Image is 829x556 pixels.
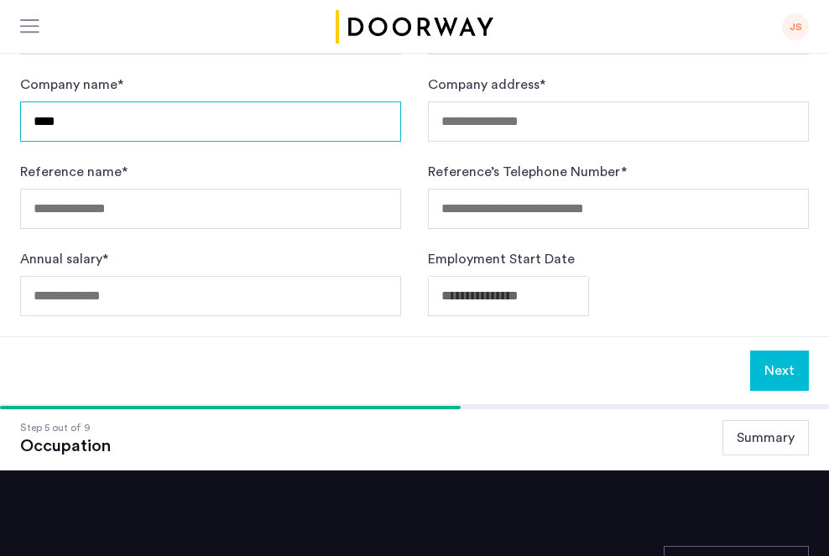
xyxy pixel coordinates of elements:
[20,249,108,269] label: Annual salary *
[428,75,545,95] label: Company address *
[750,351,809,391] button: Next
[428,276,589,316] input: Employment Start Date
[428,249,575,269] label: Employment Start Date
[332,10,497,44] img: logo
[20,162,128,182] label: Reference name *
[722,420,809,455] button: Summary
[332,10,497,44] a: Cazamio logo
[20,75,123,95] label: Company name *
[20,436,111,456] div: Occupation
[20,419,111,436] div: Step 5 out of 9
[428,162,627,182] label: Reference’s Telephone Number *
[782,13,809,40] div: JS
